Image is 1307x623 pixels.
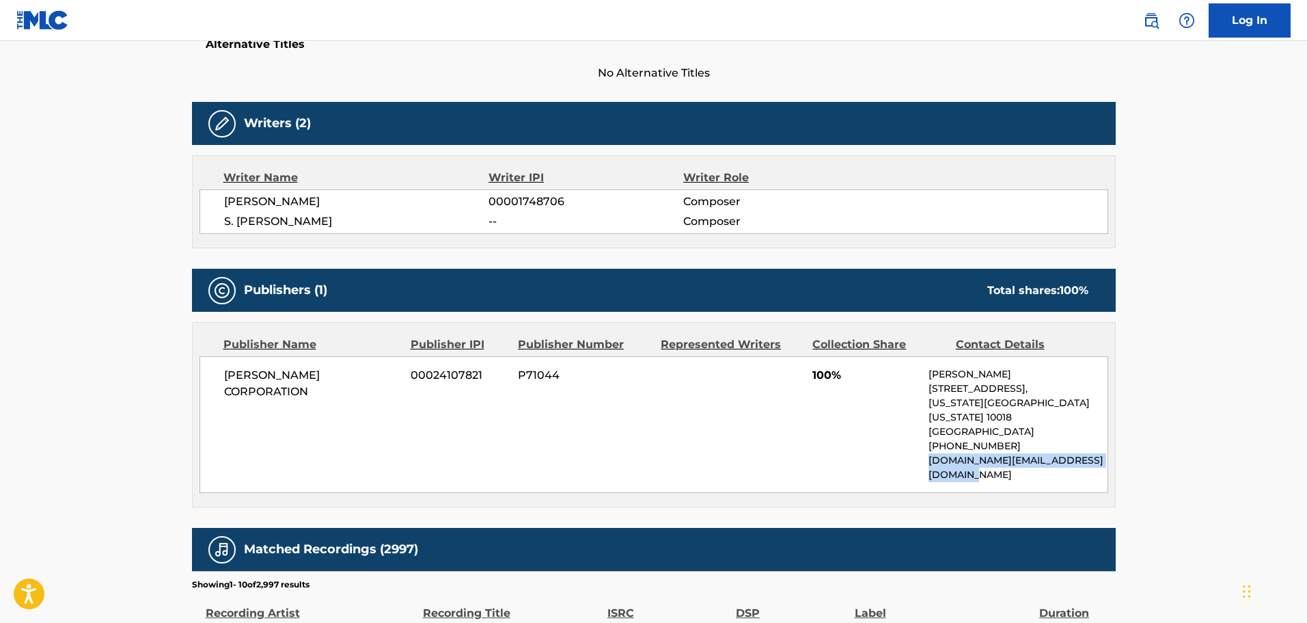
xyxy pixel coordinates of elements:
a: Public Search [1138,7,1165,34]
img: Publishers [214,282,230,299]
div: Publisher Name [223,336,400,353]
span: 100 % [1060,284,1088,297]
h5: Publishers (1) [244,282,327,298]
img: MLC Logo [16,10,69,30]
img: Writers [214,116,230,132]
div: Publisher Number [518,336,650,353]
a: Log In [1209,3,1291,38]
div: Publisher IPI [411,336,508,353]
h5: Alternative Titles [206,38,1102,51]
span: -- [489,213,683,230]
span: Composer [683,194,860,210]
div: Total shares: [987,282,1088,299]
div: DSP [736,591,847,622]
div: Recording Artist [206,591,416,622]
span: [PERSON_NAME] [224,194,489,210]
p: [PHONE_NUMBER] [928,439,1107,453]
h5: Writers (2) [244,116,311,131]
img: help [1179,12,1195,29]
span: 00024107821 [411,367,508,384]
h5: Matched Recordings (2997) [244,542,418,557]
p: [DOMAIN_NAME][EMAIL_ADDRESS][DOMAIN_NAME] [928,453,1107,482]
div: Writer IPI [489,170,683,186]
span: P71044 [518,367,650,384]
p: [STREET_ADDRESS], [928,382,1107,396]
span: S. [PERSON_NAME] [224,213,489,230]
div: Recording Title [423,591,601,622]
span: 00001748706 [489,194,683,210]
span: Composer [683,213,860,230]
div: Collection Share [812,336,945,353]
p: [GEOGRAPHIC_DATA] [928,425,1107,439]
img: Matched Recordings [214,542,230,558]
div: Drag [1243,571,1251,612]
span: 100% [812,367,918,384]
p: [US_STATE][GEOGRAPHIC_DATA][US_STATE] 10018 [928,396,1107,425]
div: Contact Details [956,336,1088,353]
span: [PERSON_NAME] CORPORATION [224,367,401,400]
p: Showing 1 - 10 of 2,997 results [192,579,309,591]
p: [PERSON_NAME] [928,367,1107,382]
span: No Alternative Titles [192,65,1116,81]
div: Label [855,591,1032,622]
iframe: Chat Widget [1239,557,1307,623]
div: Writer Role [683,170,860,186]
div: Represented Writers [661,336,802,353]
div: ISRC [607,591,729,622]
div: Help [1173,7,1200,34]
div: Duration [1039,591,1109,622]
div: Writer Name [223,170,489,186]
img: search [1143,12,1159,29]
